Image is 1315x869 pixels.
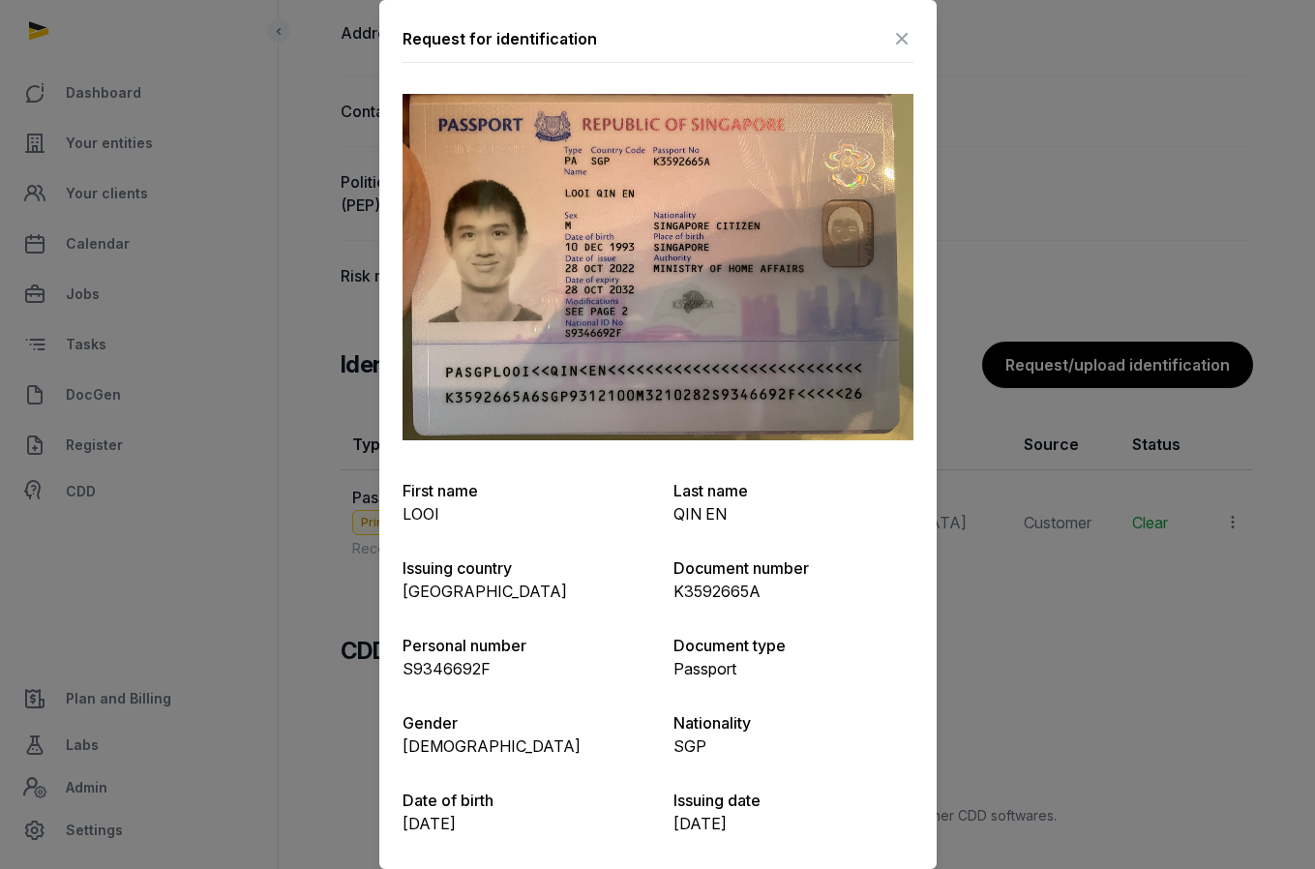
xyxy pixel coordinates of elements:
p: [DEMOGRAPHIC_DATA] [403,734,643,758]
p: Personal number [403,634,643,657]
p: SGP [673,734,913,758]
p: [DATE] [403,812,643,835]
p: S9346692F [403,657,643,680]
p: Issuing country [403,556,643,580]
p: Passport [673,657,913,680]
p: Document number [673,556,913,580]
img: onfido-1757398977Passport.png [403,94,913,440]
p: LOOI [403,502,643,525]
p: Date of birth [403,789,643,812]
p: First name [403,479,643,502]
p: Gender [403,711,643,734]
p: [GEOGRAPHIC_DATA] [403,580,643,603]
p: Last name [673,479,913,502]
p: [DATE] [673,812,913,835]
p: Issuing date [673,789,913,812]
p: K3592665A [673,580,913,603]
p: Nationality [673,711,913,734]
p: QIN EN [673,502,913,525]
p: Document type [673,634,913,657]
div: Request for identification [403,27,597,50]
